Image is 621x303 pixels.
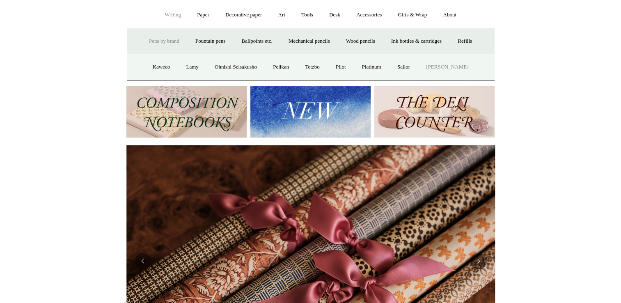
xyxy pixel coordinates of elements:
a: Writing [157,4,188,26]
button: Previous [135,253,151,269]
a: Decorative paper [218,4,269,26]
a: Ballpoints etc. [234,30,280,52]
a: Lamy [179,56,206,78]
a: Ink bottles & cartridges [384,30,449,52]
a: Fountain pens [188,30,233,52]
a: Kaweco [145,56,178,78]
a: Ohnishi Seisakusho [207,56,264,78]
img: The Deli Counter [374,86,495,138]
a: Art [271,4,293,26]
a: Pelikan [266,56,296,78]
img: 202302 Composition ledgers.jpg__PID:69722ee6-fa44-49dd-a067-31375e5d54ec [126,86,247,138]
a: Tetzbo [298,56,327,78]
a: Platinum [355,56,389,78]
a: Refills [450,30,479,52]
a: Wood pencils [339,30,383,52]
a: Tools [294,4,321,26]
a: Gifts & Wrap [390,4,434,26]
a: Desk [322,4,348,26]
a: Accessories [349,4,389,26]
img: New.jpg__PID:f73bdf93-380a-4a35-bcfe-7823039498e1 [250,86,371,138]
a: Pilot [328,56,353,78]
a: Pens by brand [142,30,187,52]
button: Next [470,253,487,269]
a: Paper [190,4,217,26]
a: Mechanical pencils [281,30,337,52]
a: About [435,4,464,26]
a: Sailor [390,56,417,78]
a: [PERSON_NAME] [419,56,476,78]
